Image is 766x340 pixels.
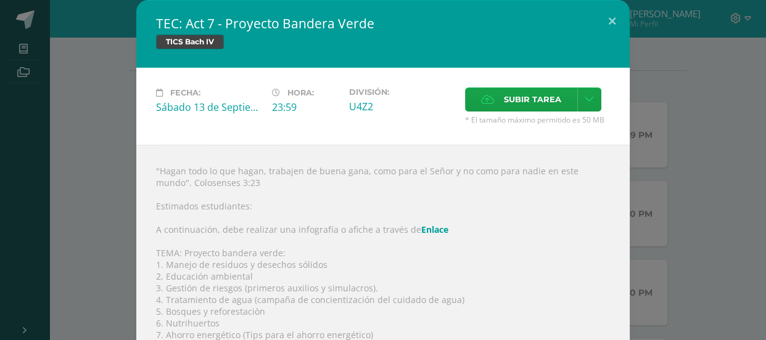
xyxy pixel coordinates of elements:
[156,15,610,32] h2: TEC: Act 7 - Proyecto Bandera Verde
[349,87,455,97] label: División:
[349,100,455,113] div: U4Z2
[170,88,200,97] span: Fecha:
[156,34,224,49] span: TICS Bach IV
[504,88,561,111] span: Subir tarea
[287,88,314,97] span: Hora:
[156,100,262,114] div: Sábado 13 de Septiembre
[465,115,610,125] span: * El tamaño máximo permitido es 50 MB
[272,100,339,114] div: 23:59
[421,224,448,235] a: Enlace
